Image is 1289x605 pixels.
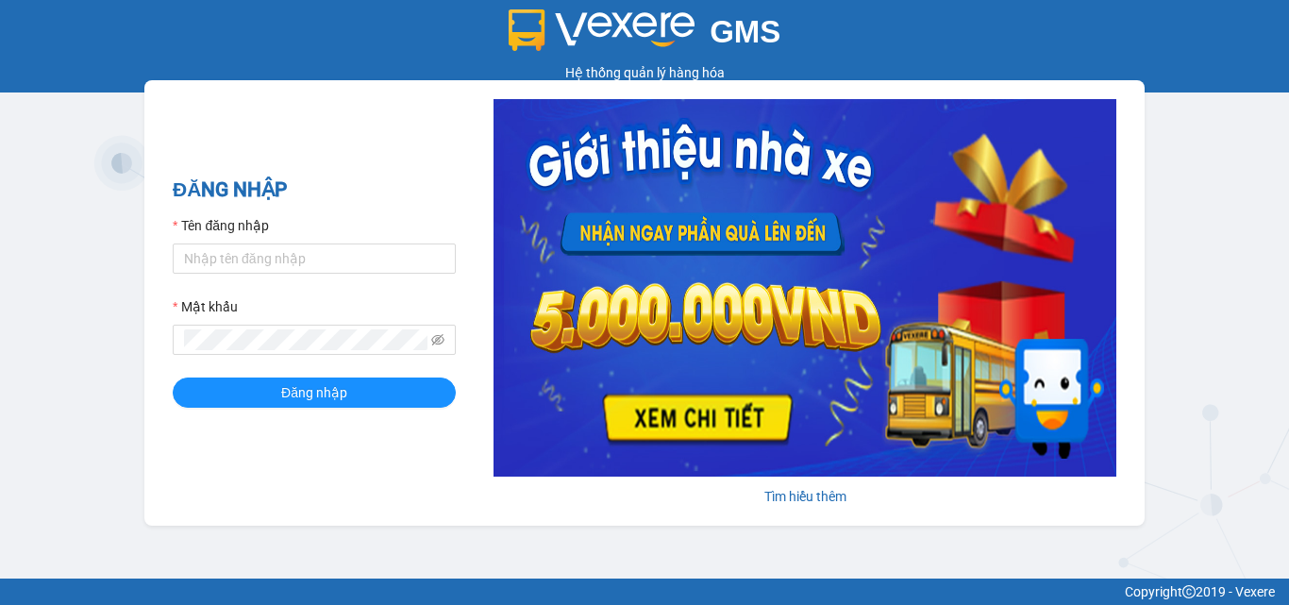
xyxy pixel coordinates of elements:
div: Hệ thống quản lý hàng hóa [5,62,1284,83]
img: logo 2 [509,9,695,51]
span: copyright [1182,585,1196,598]
label: Mật khẩu [173,296,238,317]
span: eye-invisible [431,333,444,346]
div: Copyright 2019 - Vexere [14,581,1275,602]
span: GMS [710,14,780,49]
label: Tên đăng nhập [173,215,269,236]
div: Tìm hiểu thêm [494,486,1116,507]
input: Tên đăng nhập [173,244,456,274]
span: Đăng nhập [281,382,347,403]
img: banner-0 [494,99,1116,477]
a: GMS [509,28,781,43]
h2: ĐĂNG NHẬP [173,175,456,206]
input: Mật khẩu [184,329,427,350]
button: Đăng nhập [173,378,456,408]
